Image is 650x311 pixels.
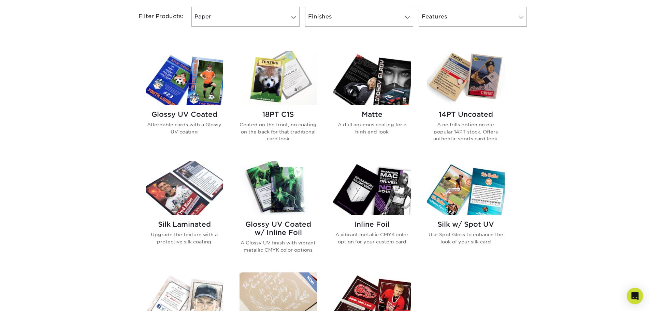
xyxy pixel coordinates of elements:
img: Glossy UV Coated w/ Inline Foil Trading Cards [240,161,317,215]
img: Silk w/ Spot UV Trading Cards [427,161,505,215]
img: Matte Trading Cards [333,51,411,105]
p: A dull aqueous coating for a high end look [333,121,411,135]
a: Features [419,7,527,27]
a: Silk Laminated Trading Cards Silk Laminated Upgrade the texture with a protective silk coating [146,161,223,264]
h2: Glossy UV Coated [146,110,223,118]
a: 18PT C1S Trading Cards 18PT C1S Coated on the front, no coating on the back for that traditional ... [240,51,317,153]
p: A Glossy UV finish with vibrant metallic CMYK color options [240,239,317,253]
img: Silk Laminated Trading Cards [146,161,223,215]
p: Affordable cards with a Glossy UV coating [146,121,223,135]
p: A no frills option on our popular 14PT stock. Offers authentic sports card look. [427,121,505,142]
a: 14PT Uncoated Trading Cards 14PT Uncoated A no frills option on our popular 14PT stock. Offers au... [427,51,505,153]
img: New Product [300,272,317,293]
a: Glossy UV Coated Trading Cards Glossy UV Coated Affordable cards with a Glossy UV coating [146,51,223,153]
p: A vibrant metallic CMYK color option for your custom card [333,231,411,245]
a: Silk w/ Spot UV Trading Cards Silk w/ Spot UV Use Spot Gloss to enhance the look of your silk card [427,161,505,264]
img: 14PT Uncoated Trading Cards [427,51,505,105]
a: Paper [191,7,300,27]
h2: Silk Laminated [146,220,223,228]
p: Coated on the front, no coating on the back for that traditional card look [240,121,317,142]
img: Inline Foil Trading Cards [333,161,411,215]
h2: Silk w/ Spot UV [427,220,505,228]
a: Inline Foil Trading Cards Inline Foil A vibrant metallic CMYK color option for your custom card [333,161,411,264]
h2: 14PT Uncoated [427,110,505,118]
div: Filter Products: [120,7,189,27]
p: Use Spot Gloss to enhance the look of your silk card [427,231,505,245]
a: Matte Trading Cards Matte A dull aqueous coating for a high end look [333,51,411,153]
p: Upgrade the texture with a protective silk coating [146,231,223,245]
h2: Inline Foil [333,220,411,228]
a: Finishes [305,7,413,27]
a: Glossy UV Coated w/ Inline Foil Trading Cards Glossy UV Coated w/ Inline Foil A Glossy UV finish ... [240,161,317,264]
h2: Glossy UV Coated w/ Inline Foil [240,220,317,237]
h2: 18PT C1S [240,110,317,118]
div: Open Intercom Messenger [627,288,643,304]
img: Glossy UV Coated Trading Cards [146,51,223,105]
h2: Matte [333,110,411,118]
img: 18PT C1S Trading Cards [240,51,317,105]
